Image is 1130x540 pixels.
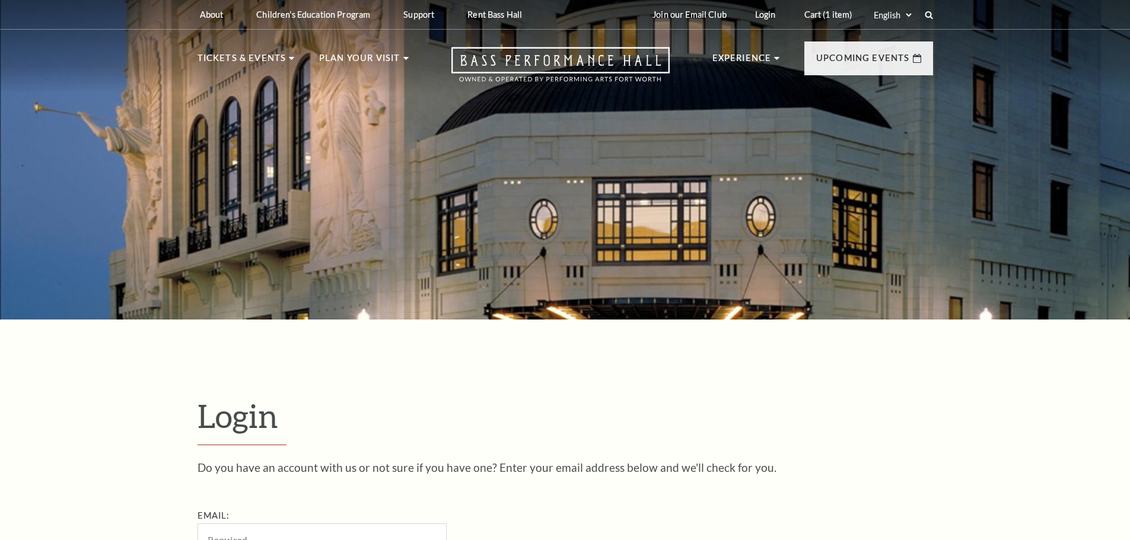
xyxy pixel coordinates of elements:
[198,462,933,473] p: Do you have an account with us or not sure if you have one? Enter your email address below and we...
[198,51,287,72] p: Tickets & Events
[467,9,522,20] p: Rent Bass Hall
[712,51,772,72] p: Experience
[403,9,434,20] p: Support
[198,510,230,520] label: Email:
[256,9,370,20] p: Children's Education Program
[816,51,910,72] p: Upcoming Events
[871,9,913,21] select: Select:
[198,397,278,434] span: Login
[319,51,400,72] p: Plan Your Visit
[200,9,224,20] p: About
